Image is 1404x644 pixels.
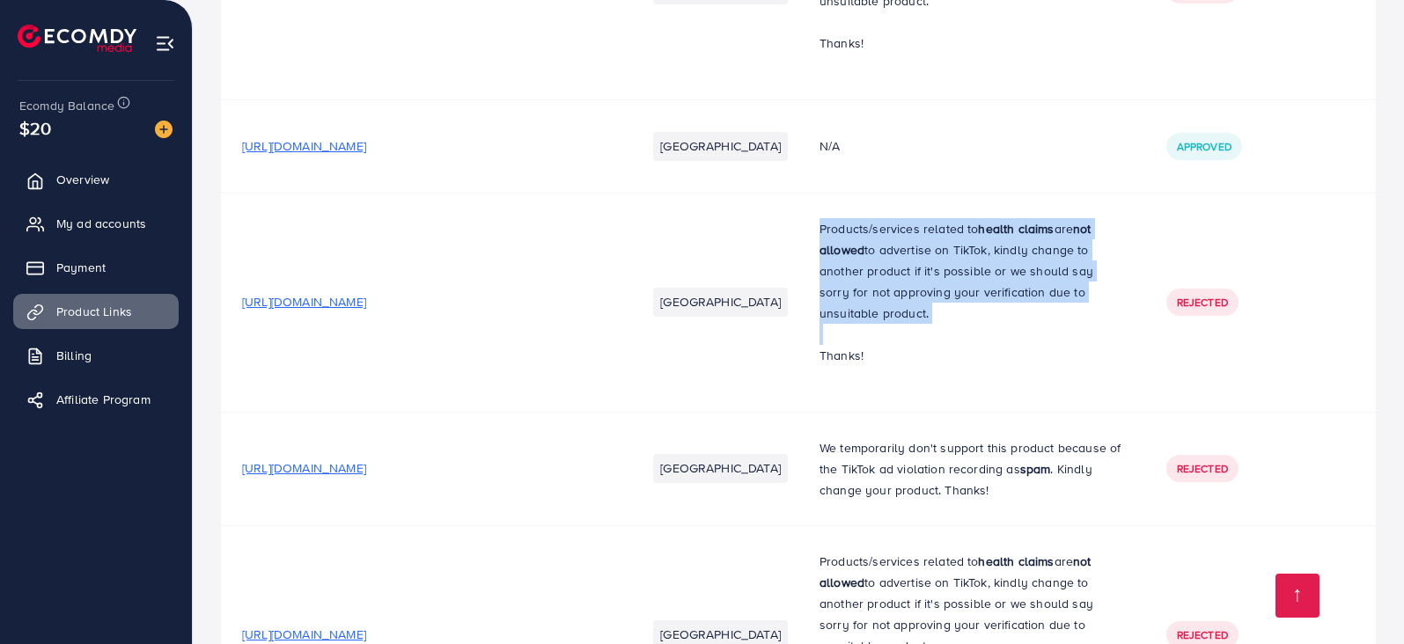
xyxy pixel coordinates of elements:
li: [GEOGRAPHIC_DATA] [653,288,788,316]
span: Product Links [56,303,132,320]
span: Rejected [1177,295,1228,310]
p: Products/services related to are to advertise on TikTok, kindly change to another product if it's... [820,218,1124,324]
img: image [155,121,173,138]
span: Rejected [1177,627,1228,642]
img: logo [18,25,136,52]
a: Billing [13,338,179,373]
strong: health claims [978,220,1054,238]
span: Approved [1177,139,1231,154]
strong: not allowed [820,220,1092,259]
a: Overview [13,162,179,197]
a: Payment [13,250,179,285]
span: [URL][DOMAIN_NAME] [242,626,366,643]
strong: spam [1020,460,1051,478]
span: Billing [56,347,92,364]
span: Ecomdy Balance [19,97,114,114]
li: [GEOGRAPHIC_DATA] [653,454,788,482]
span: My ad accounts [56,215,146,232]
strong: not allowed [820,553,1092,591]
span: [URL][DOMAIN_NAME] [242,137,366,155]
span: $20 [19,115,51,141]
span: Payment [56,259,106,276]
span: Overview [56,171,109,188]
strong: health claims [978,553,1054,570]
p: Thanks! [820,33,1124,54]
a: Affiliate Program [13,382,179,417]
span: Affiliate Program [56,391,151,408]
span: Rejected [1177,461,1228,476]
li: [GEOGRAPHIC_DATA] [653,132,788,160]
span: [URL][DOMAIN_NAME] [242,459,366,477]
span: [URL][DOMAIN_NAME] [242,293,366,311]
p: Thanks! [820,345,1124,366]
p: We temporarily don't support this product because of the TikTok ad violation recording as . Kindl... [820,437,1124,501]
a: My ad accounts [13,206,179,241]
a: Product Links [13,294,179,329]
img: menu [155,33,175,54]
span: N/A [820,137,840,155]
iframe: Chat [1329,565,1391,631]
